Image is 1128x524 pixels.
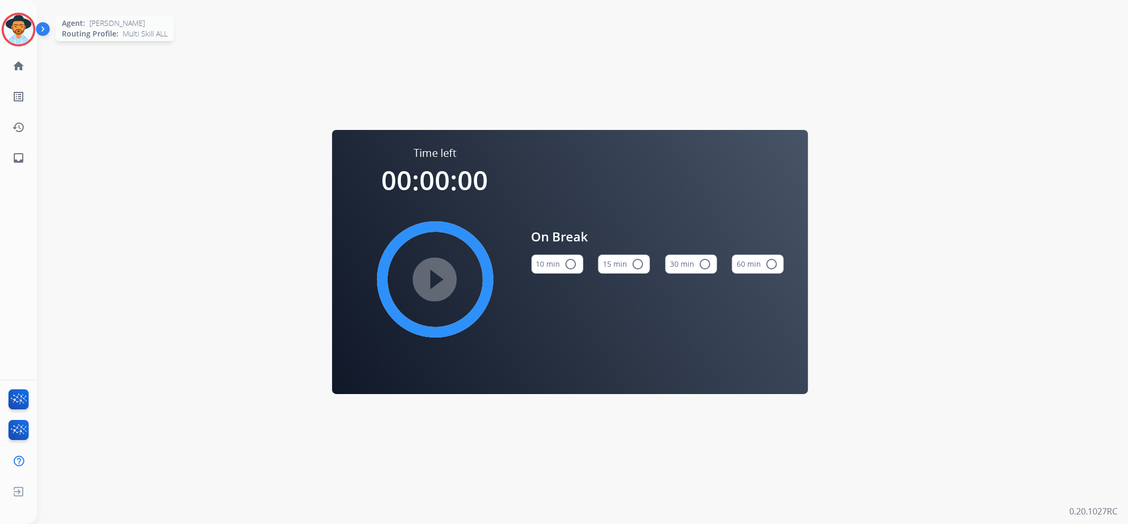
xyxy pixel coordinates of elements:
mat-icon: history [12,121,25,134]
span: [PERSON_NAME] [89,18,145,29]
span: 00:00:00 [382,162,489,198]
img: avatar [4,15,33,44]
span: Agent: [62,18,85,29]
button: 30 min [665,255,717,274]
p: 0.20.1027RC [1069,505,1117,518]
mat-icon: inbox [12,152,25,164]
mat-icon: home [12,60,25,72]
mat-icon: radio_button_unchecked [631,258,644,270]
span: Routing Profile: [62,29,118,39]
button: 15 min [598,255,650,274]
button: 60 min [732,255,784,274]
button: 10 min [531,255,583,274]
mat-icon: radio_button_unchecked [565,258,577,270]
mat-icon: radio_button_unchecked [699,258,711,270]
span: On Break [531,227,784,246]
mat-icon: list_alt [12,90,25,103]
mat-icon: radio_button_unchecked [765,258,778,270]
span: Time left [414,146,456,161]
span: Multi Skill ALL [123,29,168,39]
